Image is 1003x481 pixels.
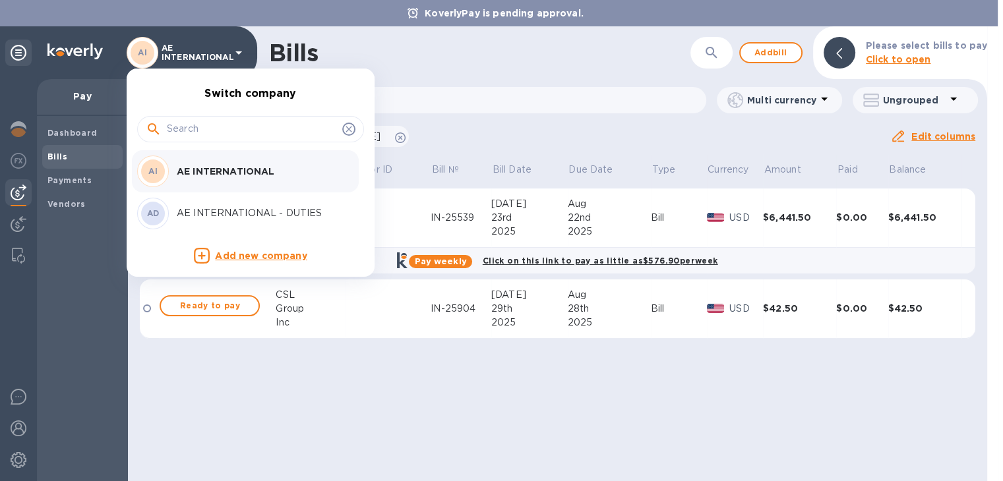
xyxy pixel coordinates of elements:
[177,165,343,178] p: AE INTERNATIONAL
[177,206,343,220] p: AE INTERNATIONAL - DUTIES
[148,166,158,176] b: AI
[167,119,337,139] input: Search
[215,249,307,264] p: Add new company
[147,208,160,218] b: AD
